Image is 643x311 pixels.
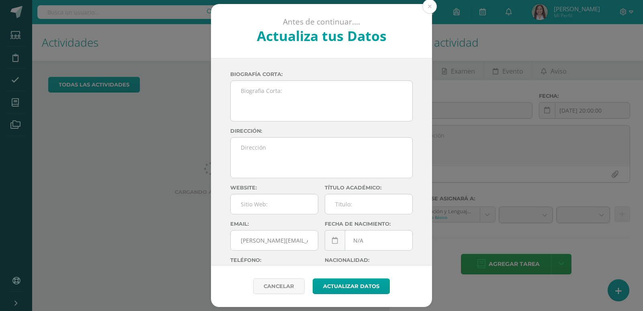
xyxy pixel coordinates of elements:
input: Titulo: [325,194,412,214]
label: Dirección: [230,128,413,134]
label: Título académico: [325,185,413,191]
a: Cancelar [253,278,305,294]
input: Sitio Web: [231,194,318,214]
h2: Actualiza tus Datos [233,27,411,45]
input: Correo Electronico: [231,231,318,250]
label: Teléfono: [230,257,318,263]
label: Nacionalidad: [325,257,413,263]
button: Actualizar datos [313,278,390,294]
label: Email: [230,221,318,227]
label: Website: [230,185,318,191]
label: Biografía corta: [230,71,413,77]
input: Fecha de Nacimiento: [325,231,412,250]
p: Antes de continuar.... [233,17,411,27]
label: Fecha de nacimiento: [325,221,413,227]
